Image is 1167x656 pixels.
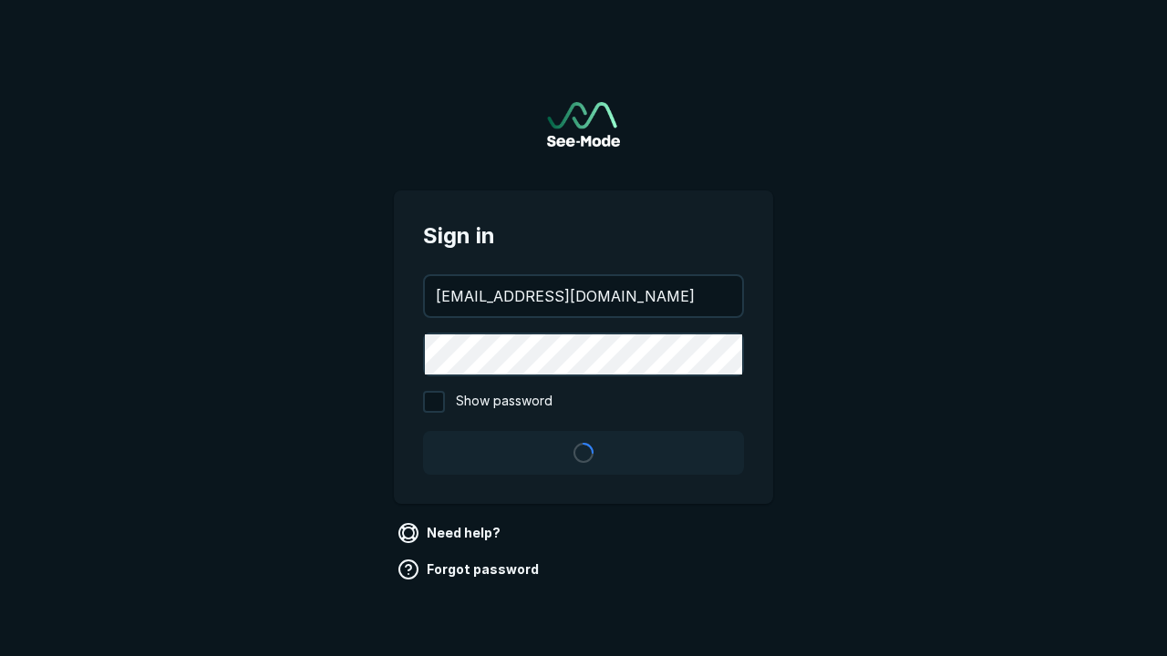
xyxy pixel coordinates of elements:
a: Go to sign in [547,102,620,147]
input: your@email.com [425,276,742,316]
a: Need help? [394,518,508,548]
span: Show password [456,391,553,413]
img: See-Mode Logo [547,102,620,147]
span: Sign in [423,220,744,252]
a: Forgot password [394,555,546,584]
